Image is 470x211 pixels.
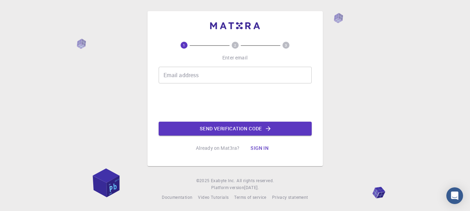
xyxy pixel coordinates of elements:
[234,43,236,48] text: 2
[211,177,235,184] a: Exabyte Inc.
[162,194,192,201] a: Documentation
[196,145,240,152] p: Already on Mat3ra?
[198,194,229,201] a: Video Tutorials
[285,43,287,48] text: 3
[272,194,308,200] span: Privacy statement
[196,177,211,184] span: © 2025
[182,89,288,116] iframe: reCAPTCHA
[245,141,274,155] button: Sign in
[244,185,259,190] span: [DATE] .
[183,43,185,48] text: 1
[159,122,312,136] button: Send verification code
[162,194,192,200] span: Documentation
[446,187,463,204] div: Open Intercom Messenger
[244,184,259,191] a: [DATE].
[211,184,244,191] span: Platform version
[272,194,308,201] a: Privacy statement
[222,54,248,61] p: Enter email
[198,194,229,200] span: Video Tutorials
[234,194,266,200] span: Terms of service
[211,178,235,183] span: Exabyte Inc.
[237,177,274,184] span: All rights reserved.
[234,194,266,201] a: Terms of service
